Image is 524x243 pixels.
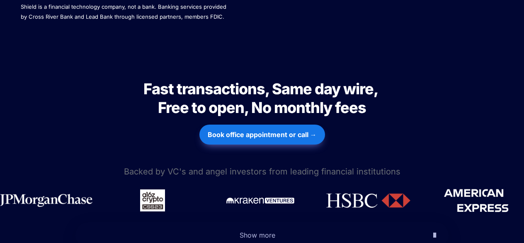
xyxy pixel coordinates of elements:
span: Backed by VC's and angel investors from leading financial institutions [124,167,400,177]
span: Fast transactions, Same day wire, Free to open, No monthly fees [143,80,381,117]
a: Book office appointment or call → [199,120,325,149]
button: Book office appointment or call → [199,125,325,145]
strong: Book office appointment or call → [208,130,317,139]
span: Show more [240,231,275,239]
span: Shield is a financial technology company, not a bank. Banking services provided by Cross River Ba... [21,3,228,20]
